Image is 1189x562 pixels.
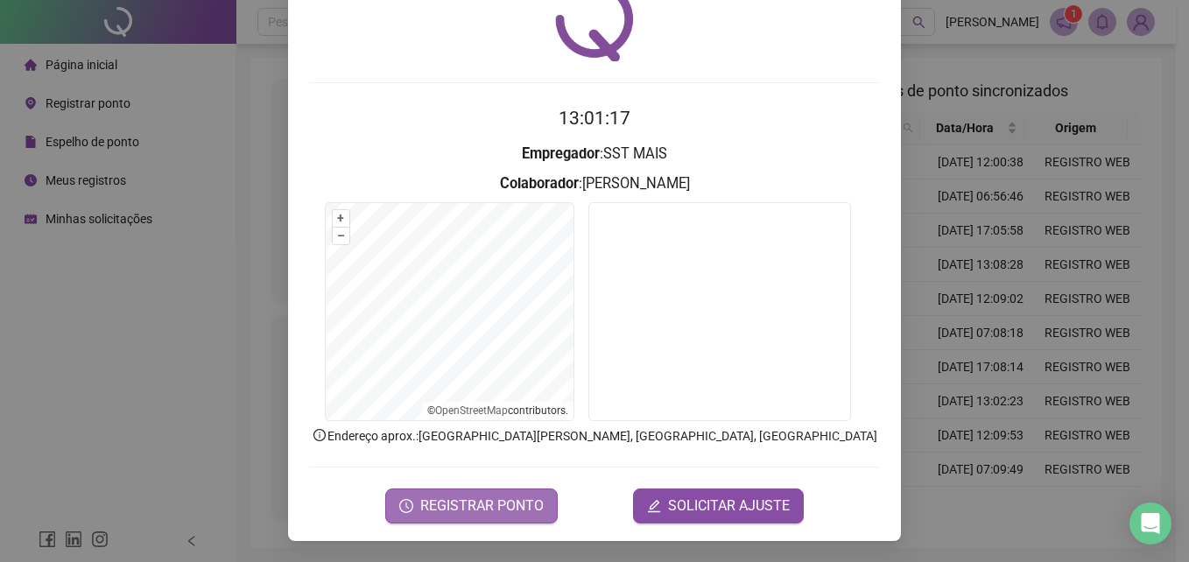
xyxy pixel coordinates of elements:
[427,404,568,417] li: © contributors.
[500,175,579,192] strong: Colaborador
[522,145,600,162] strong: Empregador
[668,495,790,516] span: SOLICITAR AJUSTE
[399,499,413,513] span: clock-circle
[312,427,327,443] span: info-circle
[435,404,508,417] a: OpenStreetMap
[309,426,880,446] p: Endereço aprox. : [GEOGRAPHIC_DATA][PERSON_NAME], [GEOGRAPHIC_DATA], [GEOGRAPHIC_DATA]
[647,499,661,513] span: edit
[1129,502,1171,544] div: Open Intercom Messenger
[309,172,880,195] h3: : [PERSON_NAME]
[420,495,544,516] span: REGISTRAR PONTO
[385,488,558,523] button: REGISTRAR PONTO
[559,108,630,129] time: 13:01:17
[633,488,804,523] button: editSOLICITAR AJUSTE
[333,228,349,244] button: –
[309,143,880,165] h3: : SST MAIS
[333,210,349,227] button: +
